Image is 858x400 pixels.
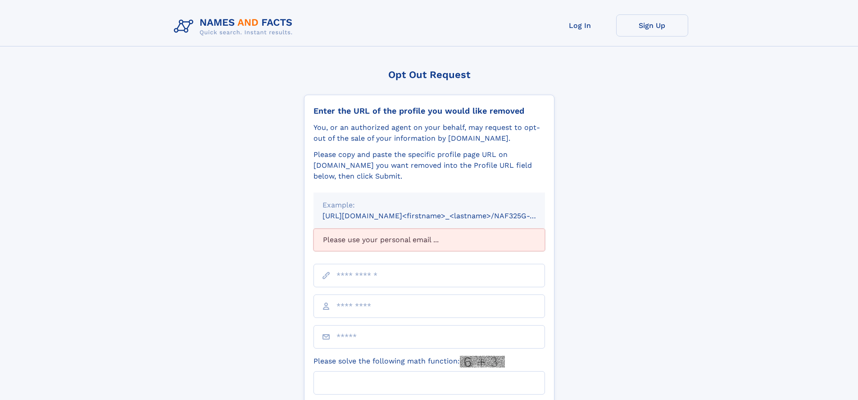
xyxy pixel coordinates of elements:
img: Logo Names and Facts [170,14,300,39]
div: Opt Out Request [304,69,554,80]
div: Please copy and paste the specific profile page URL on [DOMAIN_NAME] you want removed into the Pr... [313,149,545,182]
div: You, or an authorized agent on your behalf, may request to opt-out of the sale of your informatio... [313,122,545,144]
small: [URL][DOMAIN_NAME]<firstname>_<lastname>/NAF325G-xxxxxxxx [322,211,562,220]
a: Sign Up [616,14,688,37]
div: Please use your personal email ... [313,229,545,251]
label: Please solve the following math function: [313,356,505,368]
a: Log In [544,14,616,37]
div: Example: [322,200,536,211]
div: Enter the URL of the profile you would like removed [313,106,545,116]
